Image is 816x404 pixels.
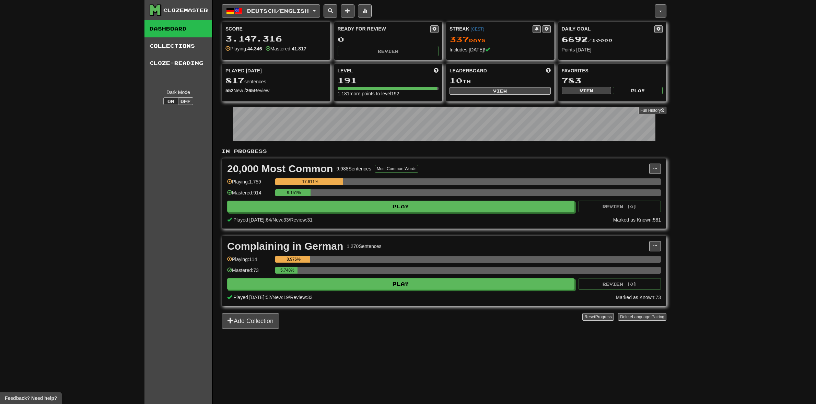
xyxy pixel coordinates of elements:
strong: 41.817 [292,46,306,51]
div: 191 [338,76,439,85]
span: / [289,217,290,223]
button: Add Collection [222,313,279,329]
a: Cloze-Reading [144,55,212,72]
div: 8.976% [277,256,310,263]
strong: 44.346 [247,46,262,51]
div: Playing: 114 [227,256,272,267]
span: Level [338,67,353,74]
button: More stats [358,4,372,17]
span: 10 [450,75,463,85]
button: On [163,97,178,105]
span: This week in points, UTC [546,67,551,74]
button: Off [178,97,193,105]
div: 1.270 Sentences [347,243,381,250]
button: Most Common Words [375,165,419,173]
span: New: 33 [272,217,289,223]
div: Points [DATE] [562,46,663,53]
button: Review [338,46,439,56]
div: Mastered: 73 [227,267,272,278]
span: Score more points to level up [434,67,439,74]
button: ResetProgress [582,313,614,321]
div: 0 [338,35,439,44]
div: Mastered: 914 [227,189,272,201]
div: Marked as Known: 73 [616,294,661,301]
span: / [271,217,272,223]
div: 9.151% [277,189,311,196]
div: Streak [450,25,533,32]
div: Day s [450,35,551,44]
div: th [450,76,551,85]
div: New / Review [225,87,327,94]
button: Review (0) [579,201,661,212]
div: 783 [562,76,663,85]
span: Language Pairing [632,314,664,319]
div: Marked as Known: 581 [613,216,661,223]
span: Review: 31 [290,217,312,223]
div: Playing: [225,45,262,52]
div: Ready for Review [338,25,431,32]
button: Search sentences [324,4,337,17]
a: Collections [144,37,212,55]
p: In Progress [222,148,666,155]
span: 337 [450,34,469,44]
strong: 552 [225,88,233,93]
div: Score [225,25,327,32]
button: Review (0) [579,278,661,290]
span: 6692 [562,34,588,44]
div: 3.147.316 [225,34,327,43]
button: View [450,87,551,95]
div: 9.988 Sentences [336,165,371,172]
div: 1.181 more points to level 192 [338,90,439,97]
span: Progress [595,314,612,319]
div: 17.611% [277,178,343,185]
div: Complaining in German [227,241,343,251]
div: 5.748% [277,267,297,274]
span: 817 [225,75,244,85]
span: / [289,295,290,300]
button: Play [613,87,663,94]
button: View [562,87,611,94]
span: / [271,295,272,300]
a: (CEST) [470,27,484,32]
div: Playing: 1.759 [227,178,272,190]
button: Play [227,201,574,212]
div: Favorites [562,67,663,74]
span: Deutsch / English [247,8,309,14]
span: Open feedback widget [5,395,57,402]
button: Deutsch/English [222,4,320,17]
div: 20,000 Most Common [227,164,333,174]
strong: 265 [246,88,254,93]
button: Add sentence to collection [341,4,354,17]
div: Daily Goal [562,25,655,33]
button: DeleteLanguage Pairing [618,313,666,321]
a: Dashboard [144,20,212,37]
span: Played [DATE]: 52 [233,295,271,300]
a: Full History [638,107,666,114]
span: Played [DATE] [225,67,262,74]
div: Includes [DATE]! [450,46,551,53]
span: Review: 33 [290,295,312,300]
div: Clozemaster [163,7,208,14]
span: Played [DATE]: 64 [233,217,271,223]
span: New: 19 [272,295,289,300]
span: / 10000 [562,37,613,43]
button: Play [227,278,574,290]
div: Mastered: [266,45,306,52]
div: Dark Mode [150,89,207,96]
div: sentences [225,76,327,85]
span: Leaderboard [450,67,487,74]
